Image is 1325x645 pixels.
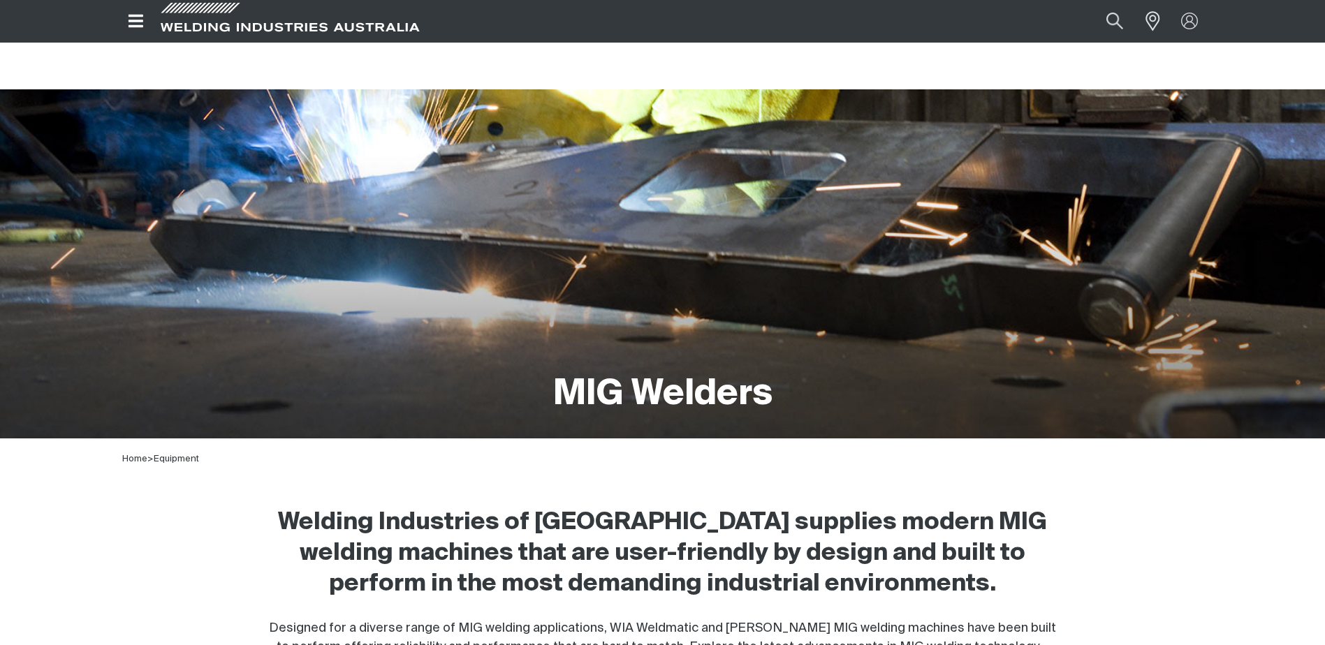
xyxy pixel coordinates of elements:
[122,454,147,464] a: Home
[1091,6,1139,37] button: Search products
[147,454,154,464] span: >
[1073,6,1138,37] input: Product name or item number...
[553,372,773,417] h1: MIG Welders
[269,507,1057,600] h2: Welding Industries of [GEOGRAPHIC_DATA] supplies modern MIG welding machines that are user-friend...
[154,454,199,464] a: Equipment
